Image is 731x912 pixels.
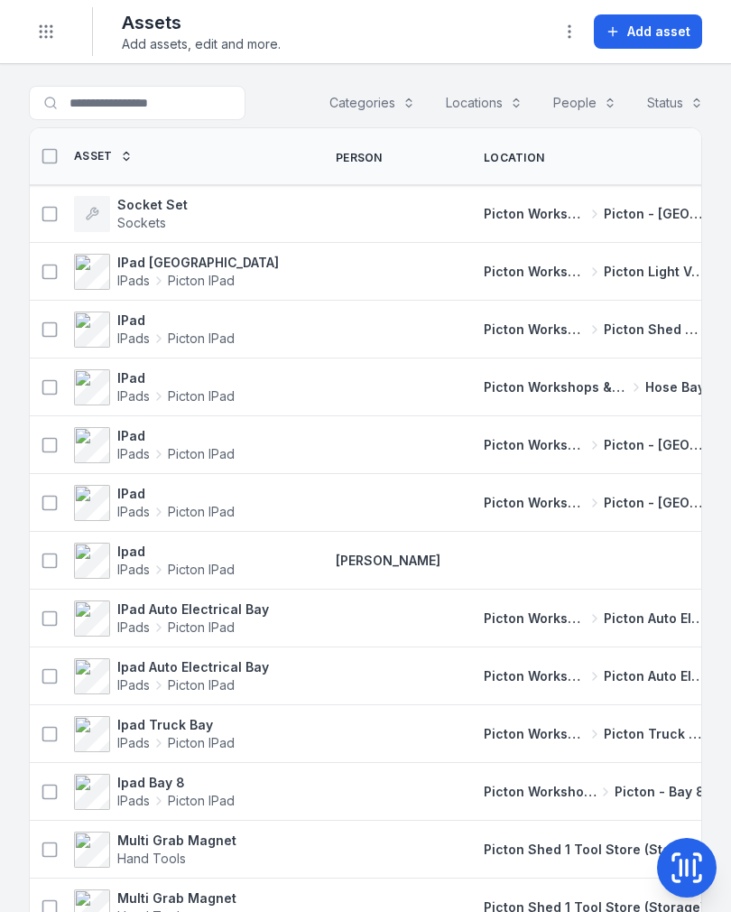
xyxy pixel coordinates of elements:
a: IPadIPadsPicton IPad [74,369,235,405]
span: Picton IPad [168,272,235,290]
span: Picton Shed 2 Fabrication Shop [604,321,706,339]
a: Picton Workshops & BaysPicton - Bay 8 [484,783,705,801]
strong: Ipad [117,543,235,561]
span: Picton IPad [168,619,235,637]
span: Add assets, edit and more. [122,35,281,53]
a: IPadIPadsPicton IPad [74,427,235,463]
span: Picton Truck Bay [604,725,706,743]
strong: Multi Grab Magnet [117,889,236,907]
span: Picton Auto Electrical Bay [604,610,706,628]
span: Sockets [117,215,166,230]
strong: IPad [117,485,235,503]
span: Picton Light Vehicle Bay [604,263,706,281]
span: Picton Workshops & Bays [484,263,586,281]
span: Picton IPad [168,676,235,694]
span: Picton - Bay 8 [615,783,705,801]
a: Picton Workshops & BaysPicton - [GEOGRAPHIC_DATA] [484,494,705,512]
button: People [541,86,628,120]
a: Picton Workshops & BaysPicton - [GEOGRAPHIC_DATA] [484,436,705,454]
button: Categories [318,86,427,120]
span: Picton - [GEOGRAPHIC_DATA] [604,494,706,512]
a: Ipad Bay 8IPadsPicton IPad [74,774,235,810]
a: Picton Workshops & BaysPicton - [GEOGRAPHIC_DATA] [484,205,705,223]
button: Add asset [594,14,702,49]
span: Picton - [GEOGRAPHIC_DATA] [604,205,706,223]
a: IpadIPadsPicton IPad [74,543,235,579]
a: Picton Workshops & BaysHose Bay [484,378,705,396]
span: IPads [117,561,150,579]
a: Picton Workshops & BaysPicton Truck Bay [484,725,705,743]
span: Picton IPad [168,503,235,521]
span: Picton Shed 1 Tool Store (Storage) [484,842,705,857]
a: Picton Workshops & BaysPicton Light Vehicle Bay [484,263,705,281]
a: Picton Shed 1 Tool Store (Storage) [484,841,705,859]
span: Picton IPad [168,561,235,579]
span: IPads [117,676,150,694]
strong: Multi Grab Magnet [117,832,236,850]
span: Picton Workshops & Bays [484,667,586,685]
span: Picton Auto Electrical Bay [604,667,706,685]
strong: IPad [GEOGRAPHIC_DATA] [117,254,279,272]
span: Hose Bay [645,378,705,396]
span: Picton IPad [168,792,235,810]
a: Multi Grab MagnetHand Tools [74,832,236,868]
a: IPadIPadsPicton IPad [74,312,235,348]
span: Picton Workshops & Bays [484,783,597,801]
a: Ipad Truck BayIPadsPicton IPad [74,716,235,752]
span: IPads [117,445,150,463]
strong: Socket Set [117,196,188,214]
a: IPad [GEOGRAPHIC_DATA]IPadsPicton IPad [74,254,279,290]
a: Picton Workshops & BaysPicton Shed 2 Fabrication Shop [484,321,705,339]
a: Asset [74,149,133,163]
a: Socket SetSockets [74,196,188,232]
span: Hand Tools [117,851,186,866]
span: IPads [117,387,150,405]
button: Locations [434,86,534,120]
span: IPads [117,619,150,637]
span: Picton IPad [168,734,235,752]
h2: Assets [122,10,281,35]
span: Picton IPad [168,387,235,405]
span: Picton Workshops & Bays [484,378,627,396]
strong: IPad [117,312,235,330]
strong: Ipad Auto Electrical Bay [117,658,269,676]
span: Picton - [GEOGRAPHIC_DATA] [604,436,706,454]
span: Add asset [627,23,690,41]
span: IPads [117,734,150,752]
strong: IPad Auto Electrical Bay [117,600,269,619]
button: Status [635,86,715,120]
a: [PERSON_NAME] [336,552,440,570]
span: Asset [74,149,113,163]
strong: IPad [117,427,235,445]
strong: IPad [117,369,235,387]
span: Picton IPad [168,445,235,463]
span: IPads [117,503,150,521]
a: Ipad Auto Electrical BayIPadsPicton IPad [74,658,269,694]
a: IPad Auto Electrical BayIPadsPicton IPad [74,600,269,637]
strong: Ipad Truck Bay [117,716,235,734]
span: Picton Workshops & Bays [484,205,586,223]
span: Picton Workshops & Bays [484,494,586,512]
span: Picton IPad [168,330,235,348]
a: Picton Workshops & BaysPicton Auto Electrical Bay [484,610,705,628]
span: Person [336,151,383,165]
span: Picton Workshops & Bays [484,321,586,339]
span: Location [484,151,544,165]
strong: Ipad Bay 8 [117,774,235,792]
span: IPads [117,272,150,290]
span: IPads [117,330,150,348]
a: IPadIPadsPicton IPad [74,485,235,521]
span: Picton Workshops & Bays [484,725,586,743]
span: Picton Workshops & Bays [484,436,586,454]
span: IPads [117,792,150,810]
a: Picton Workshops & BaysPicton Auto Electrical Bay [484,667,705,685]
button: Toggle navigation [29,14,63,49]
span: Picton Workshops & Bays [484,610,586,628]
